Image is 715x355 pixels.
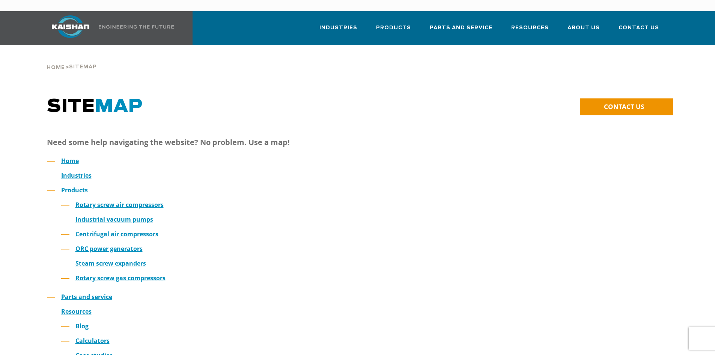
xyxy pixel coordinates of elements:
[604,102,644,111] span: CONTACT US
[376,18,411,44] a: Products
[61,171,92,180] a: Industries
[69,65,97,69] span: Sitemap
[61,307,92,316] a: Resources
[61,186,88,194] a: Products
[42,15,99,38] img: kaishan logo
[99,25,174,29] img: Engineering the future
[42,11,175,45] a: Kaishan USA
[75,201,164,209] a: Rotary screw air compressors
[61,293,112,301] a: Parts and service
[75,259,146,267] a: Steam screw expanders
[95,98,143,116] span: MAP
[619,18,659,44] a: Contact Us
[75,322,89,330] a: Blog
[511,18,549,44] a: Resources
[319,18,357,44] a: Industries
[319,24,357,32] span: Industries
[376,24,411,32] span: Products
[75,245,143,253] a: ORC power generators
[47,65,65,70] span: Home
[47,98,143,116] span: SITE
[619,24,659,32] span: Contact Us
[75,274,166,282] a: Rotary screw gas compressors
[567,18,600,44] a: About Us
[511,24,549,32] span: Resources
[75,337,110,345] a: Calculators
[47,64,65,71] a: Home
[75,230,158,238] a: Centrifugal air compressors
[430,18,492,44] a: Parts and Service
[580,98,673,115] a: CONTACT US
[75,215,153,224] a: Industrial vacuum pumps
[61,157,79,165] a: Home
[430,24,492,32] span: Parts and Service
[47,45,97,74] div: >
[47,137,290,147] strong: Need some help navigating the website? No problem. Use a map!
[567,24,600,32] span: About Us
